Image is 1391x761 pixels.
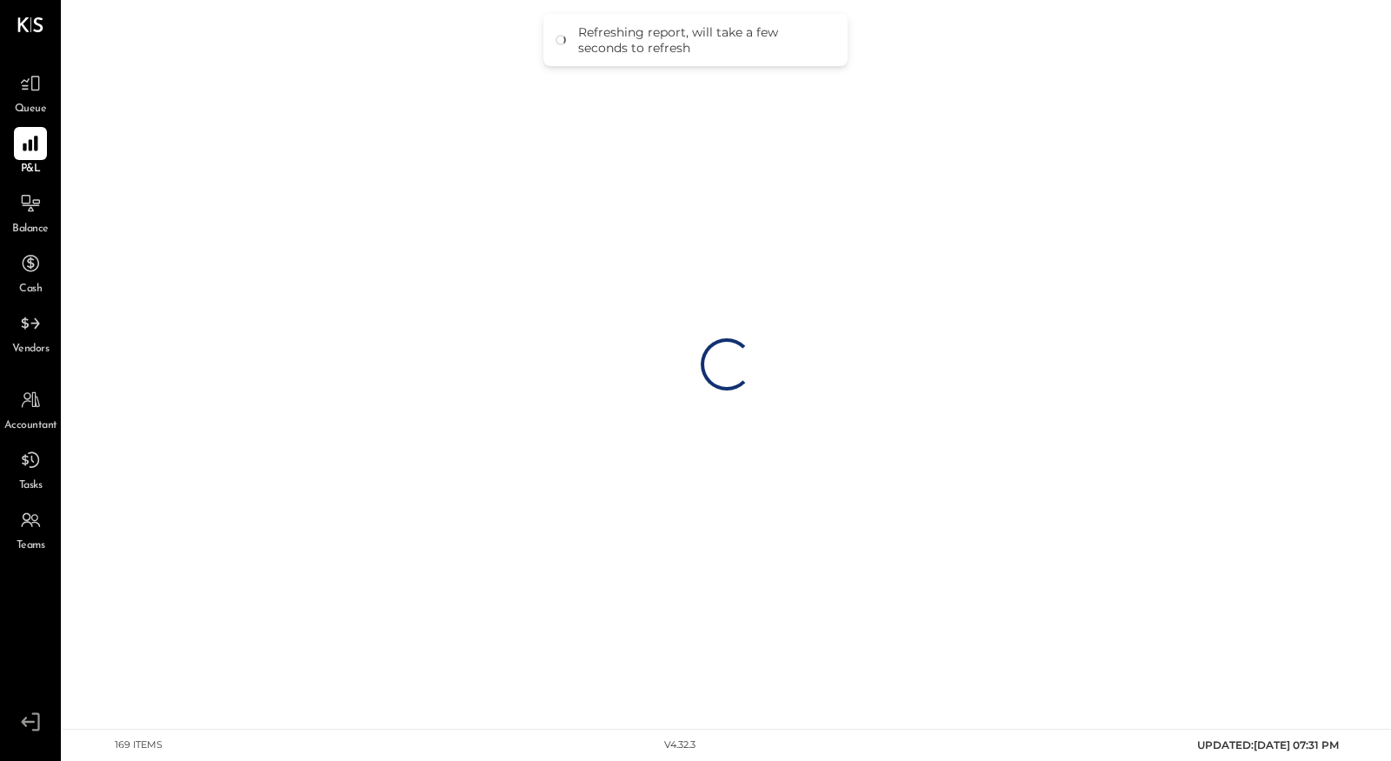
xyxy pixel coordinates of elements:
a: Queue [1,67,60,117]
a: Balance [1,187,60,237]
span: Cash [19,282,42,297]
a: Vendors [1,307,60,357]
a: P&L [1,127,60,177]
span: Teams [17,538,45,554]
span: Balance [12,222,49,237]
div: v 4.32.3 [664,738,695,752]
span: Accountant [4,418,57,434]
div: 169 items [115,738,163,752]
a: Tasks [1,444,60,494]
span: Tasks [19,478,43,494]
a: Accountant [1,384,60,434]
a: Cash [1,247,60,297]
a: Teams [1,504,60,554]
span: Queue [15,102,47,117]
span: UPDATED: [DATE] 07:31 PM [1197,738,1339,751]
div: Refreshing report, will take a few seconds to refresh [578,24,830,56]
span: P&L [21,162,41,177]
span: Vendors [12,342,50,357]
